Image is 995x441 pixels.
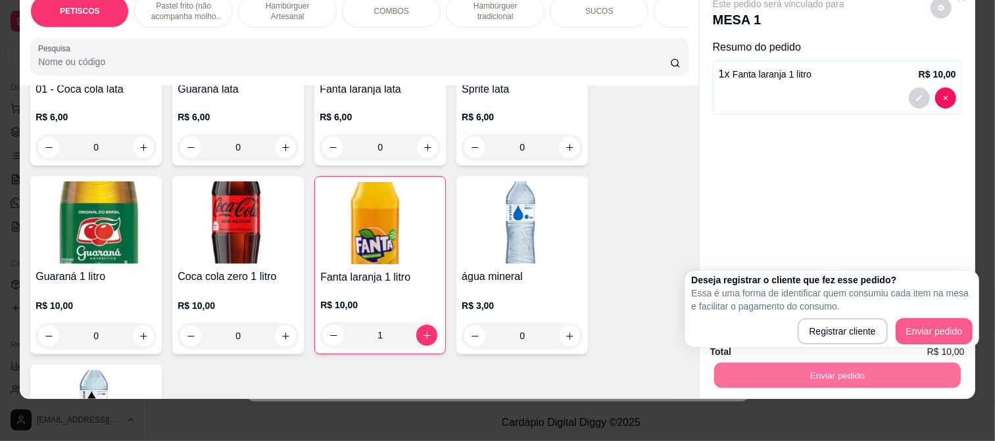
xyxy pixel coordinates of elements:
[36,269,157,285] h4: Guaraná 1 litro
[462,81,583,97] h4: Sprite lata
[798,318,888,344] button: Registrar cliente
[713,39,962,55] p: Resumo do pedido
[733,69,812,80] span: Fanta laranja 1 litro
[275,137,296,158] button: increase-product-quantity
[462,269,583,285] h4: água mineral
[462,181,583,264] img: product-image
[178,181,299,264] img: product-image
[178,299,299,312] p: R$ 10,00
[322,137,343,158] button: decrease-product-quantity
[320,81,441,97] h4: Fanta laranja lata
[145,1,222,22] p: Pastel frito (não acompanha molho artesanal)
[178,110,299,124] p: R$ 6,00
[320,269,440,285] h4: Fanta laranja 1 litro
[713,11,844,29] p: MESA 1
[133,325,154,346] button: increase-product-quantity
[320,182,440,264] img: product-image
[935,87,956,108] button: decrease-product-quantity
[249,1,326,22] p: Hambúrguer Artesanal
[464,325,485,346] button: decrease-product-quantity
[416,325,437,346] button: increase-product-quantity
[462,299,583,312] p: R$ 3,00
[559,325,580,346] button: increase-product-quantity
[38,325,59,346] button: decrease-product-quantity
[38,43,75,54] label: Pesquisa
[180,137,201,158] button: decrease-product-quantity
[38,55,670,68] input: Pesquisa
[180,325,201,346] button: decrease-product-quantity
[36,299,157,312] p: R$ 10,00
[919,68,956,81] p: R$ 10,00
[36,181,157,264] img: product-image
[374,6,409,16] p: COMBOS
[320,298,440,312] p: R$ 10,00
[178,269,299,285] h4: Coca cola zero 1 litro
[457,1,533,22] p: Hambúrguer tradicional
[60,6,100,16] p: PETISCOS
[927,344,965,359] span: R$ 10,00
[417,137,438,158] button: increase-product-quantity
[178,81,299,97] h4: Guaraná lata
[464,137,485,158] button: decrease-product-quantity
[710,346,731,357] strong: Total
[691,273,973,287] h2: Deseja registrar o cliente que fez esse pedido?
[320,110,441,124] p: R$ 6,00
[38,137,59,158] button: decrease-product-quantity
[462,110,583,124] p: R$ 6,00
[714,362,961,388] button: Enviar pedido
[896,318,973,344] button: Enviar pedido
[691,287,973,313] p: Essa é uma forma de identificar quem consumiu cada item na mesa e facilitar o pagamento do consumo.
[323,325,344,346] button: decrease-product-quantity
[909,87,930,108] button: decrease-product-quantity
[275,325,296,346] button: increase-product-quantity
[36,81,157,97] h4: 01 - Coca cola lata
[133,137,154,158] button: increase-product-quantity
[719,66,812,82] p: 1 x
[559,137,580,158] button: increase-product-quantity
[585,6,614,16] p: SUCOS
[36,110,157,124] p: R$ 6,00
